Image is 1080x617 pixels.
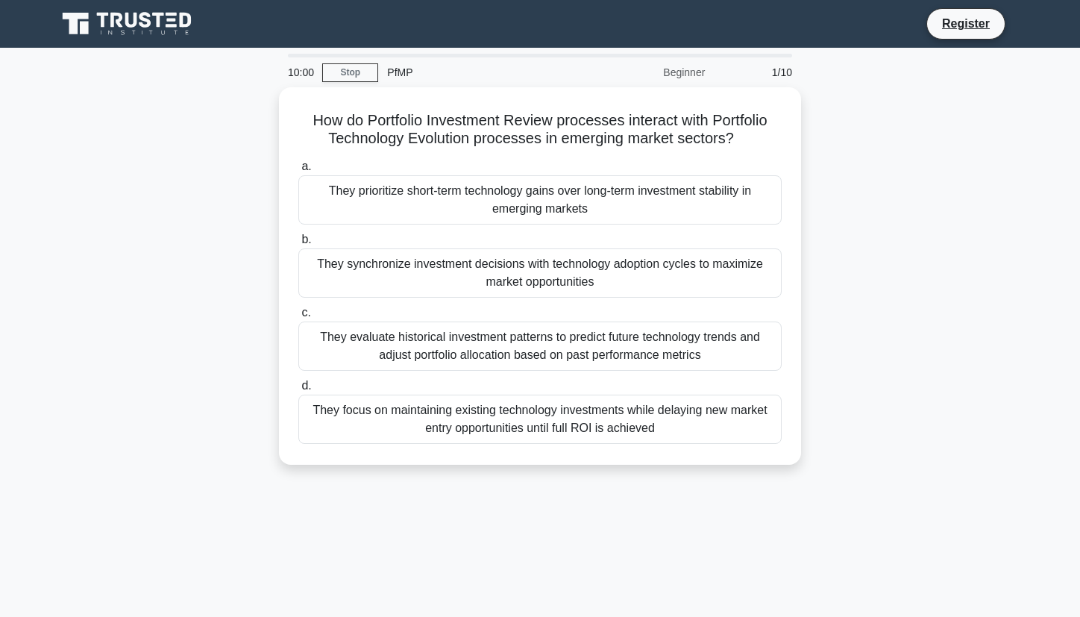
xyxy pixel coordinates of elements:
div: They evaluate historical investment patterns to predict future technology trends and adjust portf... [298,322,782,371]
div: They prioritize short-term technology gains over long-term investment stability in emerging markets [298,175,782,225]
div: They focus on maintaining existing technology investments while delaying new market entry opportu... [298,395,782,444]
a: Stop [322,63,378,82]
div: They synchronize investment decisions with technology adoption cycles to maximize market opportun... [298,248,782,298]
span: d. [301,379,311,392]
div: PfMP [378,57,583,87]
h5: How do Portfolio Investment Review processes interact with Portfolio Technology Evolution process... [297,111,783,148]
a: Register [933,14,999,33]
span: b. [301,233,311,245]
div: 1/10 [714,57,801,87]
span: c. [301,306,310,319]
div: Beginner [583,57,714,87]
span: a. [301,160,311,172]
div: 10:00 [279,57,322,87]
